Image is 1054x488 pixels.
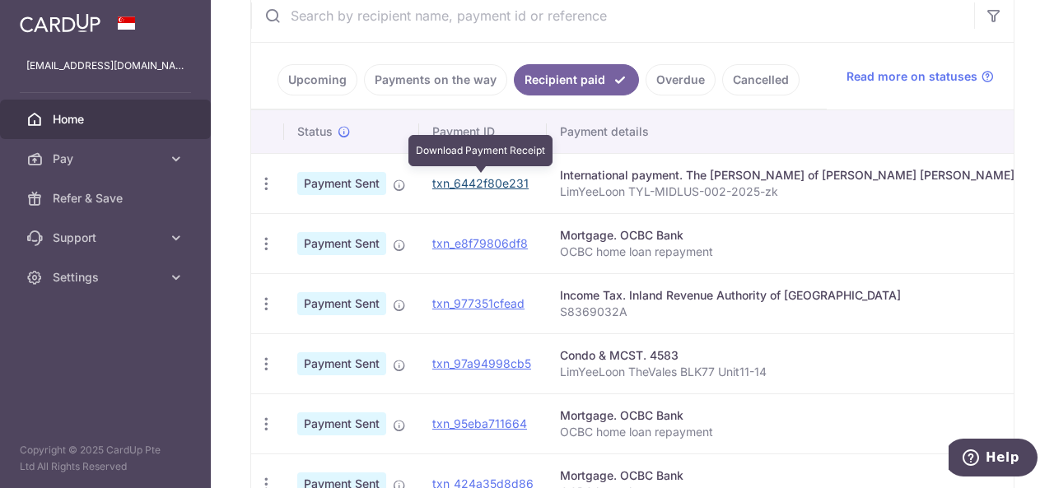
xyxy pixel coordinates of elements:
[26,58,184,74] p: [EMAIL_ADDRESS][DOMAIN_NAME]
[297,232,386,255] span: Payment Sent
[53,230,161,246] span: Support
[560,424,1014,440] p: OCBC home loan repayment
[297,123,333,140] span: Status
[560,287,1014,304] div: Income Tax. Inland Revenue Authority of [GEOGRAPHIC_DATA]
[53,111,161,128] span: Home
[364,64,507,95] a: Payments on the way
[20,13,100,33] img: CardUp
[547,110,1028,153] th: Payment details
[560,167,1014,184] div: International payment. The [PERSON_NAME] of [PERSON_NAME] [PERSON_NAME]
[846,68,977,85] span: Read more on statuses
[432,176,529,190] a: txn_6442f80e231
[560,347,1014,364] div: Condo & MCST. 4583
[297,352,386,375] span: Payment Sent
[297,292,386,315] span: Payment Sent
[560,304,1014,320] p: S8369032A
[277,64,357,95] a: Upcoming
[514,64,639,95] a: Recipient paid
[560,407,1014,424] div: Mortgage. OCBC Bank
[297,412,386,435] span: Payment Sent
[419,110,547,153] th: Payment ID
[432,356,531,370] a: txn_97a94998cb5
[432,296,525,310] a: txn_977351cfead
[722,64,800,95] a: Cancelled
[53,269,161,286] span: Settings
[646,64,716,95] a: Overdue
[53,151,161,167] span: Pay
[53,190,161,207] span: Refer & Save
[949,439,1038,480] iframe: Opens a widget where you can find more information
[846,68,994,85] a: Read more on statuses
[432,416,527,430] a: txn_95eba711664
[297,172,386,195] span: Payment Sent
[560,244,1014,260] p: OCBC home loan repayment
[560,364,1014,380] p: LimYeeLoon TheVales BLK77 Unit11-14
[408,135,553,166] div: Download Payment Receipt
[560,227,1014,244] div: Mortgage. OCBC Bank
[560,467,1014,484] div: Mortgage. OCBC Bank
[432,236,528,250] a: txn_e8f79806df8
[560,184,1014,200] p: LimYeeLoon TYL-MIDLUS-002-2025-zk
